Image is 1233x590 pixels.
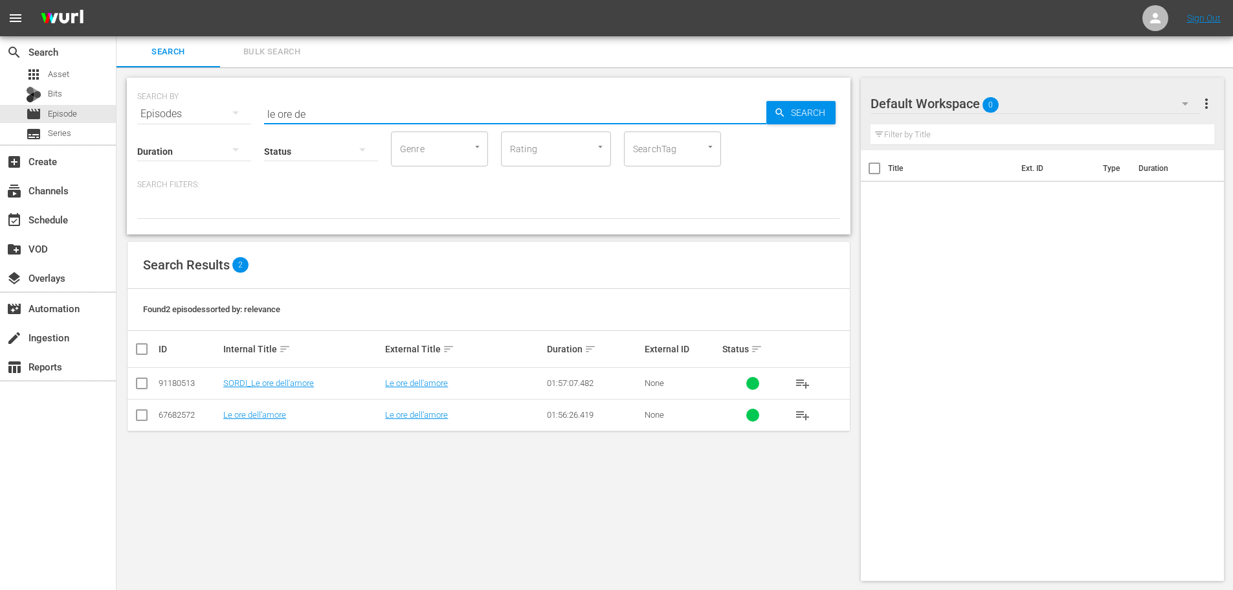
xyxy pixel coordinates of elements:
[385,378,448,388] a: Le ore dell'amore
[547,341,640,357] div: Duration
[751,343,762,355] span: sort
[584,343,596,355] span: sort
[124,45,212,60] span: Search
[6,242,22,257] span: VOD
[143,257,230,273] span: Search Results
[645,378,718,388] div: None
[547,378,640,388] div: 01:57:07.482
[48,87,62,100] span: Bits
[594,141,606,153] button: Open
[26,67,41,82] span: Asset
[1199,88,1214,119] button: more_vert
[1014,150,1096,187] th: Ext. ID
[223,410,286,420] a: Le ore dell’amore
[385,410,448,420] a: Le ore dell’amore
[471,141,483,153] button: Open
[279,343,291,355] span: sort
[385,341,543,357] div: External Title
[888,150,1014,187] th: Title
[795,407,810,423] span: playlist_add
[1095,150,1131,187] th: Type
[6,359,22,375] span: Reports
[137,96,251,132] div: Episodes
[6,330,22,346] span: Ingestion
[26,126,41,142] span: Series
[6,183,22,199] span: Channels
[795,376,810,391] span: playlist_add
[48,108,77,120] span: Episode
[645,410,718,420] div: None
[8,10,23,26] span: menu
[6,212,22,228] span: Schedule
[722,341,783,357] div: Status
[983,91,999,119] span: 0
[645,344,718,354] div: External ID
[766,101,836,124] button: Search
[787,368,818,399] button: playlist_add
[1199,96,1214,111] span: more_vert
[48,68,69,81] span: Asset
[1187,13,1221,23] a: Sign Out
[787,400,818,431] button: playlist_add
[137,179,840,190] p: Search Filters:
[159,410,219,420] div: 67682572
[704,141,716,153] button: Open
[26,106,41,122] span: movie
[232,257,249,273] span: 2
[159,378,219,388] div: 91180513
[6,45,22,60] span: Search
[871,85,1201,122] div: Default Workspace
[786,101,836,124] span: Search
[228,45,316,60] span: Bulk Search
[6,154,22,170] span: Create
[143,304,280,314] span: Found 2 episodes sorted by: relevance
[6,301,22,317] span: Automation
[6,271,22,286] span: Overlays
[443,343,454,355] span: sort
[547,410,640,420] div: 01:56:26.419
[31,3,93,34] img: ans4CAIJ8jUAAAAAAAAAAAAAAAAAAAAAAAAgQb4GAAAAAAAAAAAAAAAAAAAAAAAAJMjXAAAAAAAAAAAAAAAAAAAAAAAAgAT5G...
[159,344,219,354] div: ID
[223,341,381,357] div: Internal Title
[223,378,314,388] a: SORDI_Le ore dell'amore
[48,127,71,140] span: Series
[1131,150,1208,187] th: Duration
